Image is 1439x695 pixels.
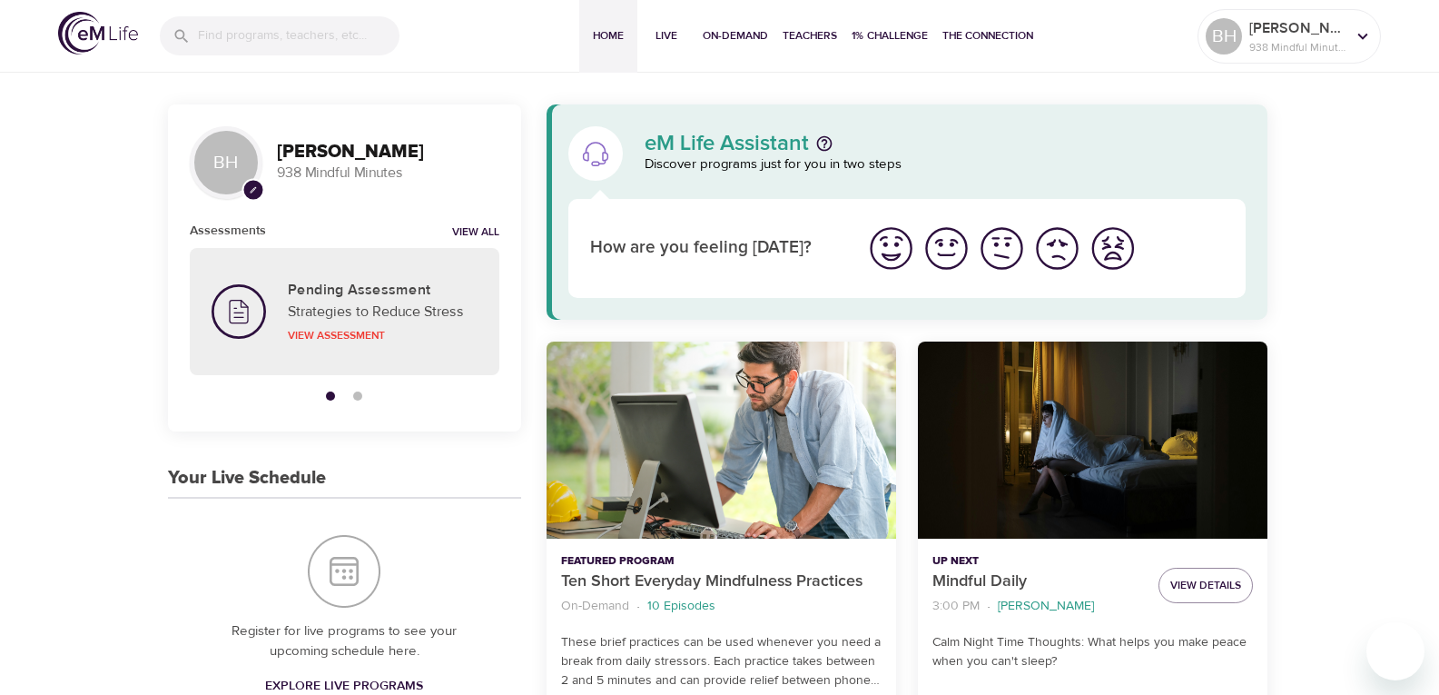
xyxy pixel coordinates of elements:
[288,281,478,300] h5: Pending Assessment
[942,26,1033,45] span: The Connection
[277,163,499,184] p: 938 Mindful Minutes
[168,468,326,489] h3: Your Live Schedule
[288,327,478,343] p: View Assessment
[581,139,610,168] img: eM Life Assistant
[58,12,138,55] img: logo
[922,223,971,273] img: good
[452,225,499,241] a: View all notifications
[645,154,1247,175] p: Discover programs just for you in two steps
[998,597,1094,616] p: [PERSON_NAME]
[190,221,266,241] h6: Assessments
[190,126,262,199] div: BH
[866,223,916,273] img: great
[1206,18,1242,55] div: BH
[783,26,837,45] span: Teachers
[1249,17,1345,39] p: [PERSON_NAME]
[974,221,1030,276] button: I'm feeling ok
[932,594,1144,619] nav: breadcrumb
[561,570,882,594] p: Ten Short Everyday Mindfulness Practices
[590,235,842,262] p: How are you feeling [DATE]?
[932,570,1144,594] p: Mindful Daily
[863,221,919,276] button: I'm feeling great
[1085,221,1140,276] button: I'm feeling worst
[561,597,629,616] p: On-Demand
[204,621,485,662] p: Register for live programs to see your upcoming schedule here.
[977,223,1027,273] img: ok
[586,26,630,45] span: Home
[987,594,991,619] li: ·
[645,133,809,154] p: eM Life Assistant
[932,633,1253,671] p: Calm Night Time Thoughts: What helps you make peace when you can't sleep?
[561,594,882,619] nav: breadcrumb
[547,342,896,539] button: Ten Short Everyday Mindfulness Practices
[636,594,640,619] li: ·
[645,26,688,45] span: Live
[1088,223,1138,273] img: worst
[647,597,715,616] p: 10 Episodes
[1170,576,1241,595] span: View Details
[308,535,380,608] img: Your Live Schedule
[1030,221,1085,276] button: I'm feeling bad
[198,16,399,55] input: Find programs, teachers, etc...
[1249,39,1345,55] p: 938 Mindful Minutes
[288,301,478,323] p: Strategies to Reduce Stress
[919,221,974,276] button: I'm feeling good
[852,26,928,45] span: 1% Challenge
[703,26,768,45] span: On-Demand
[1366,622,1424,680] iframe: Button to launch messaging window
[1158,568,1253,603] button: View Details
[277,142,499,163] h3: [PERSON_NAME]
[561,553,882,570] p: Featured Program
[932,597,980,616] p: 3:00 PM
[561,633,882,690] p: These brief practices can be used whenever you need a break from daily stressors. Each practice t...
[932,553,1144,570] p: Up Next
[1032,223,1082,273] img: bad
[918,342,1267,539] button: Mindful Daily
